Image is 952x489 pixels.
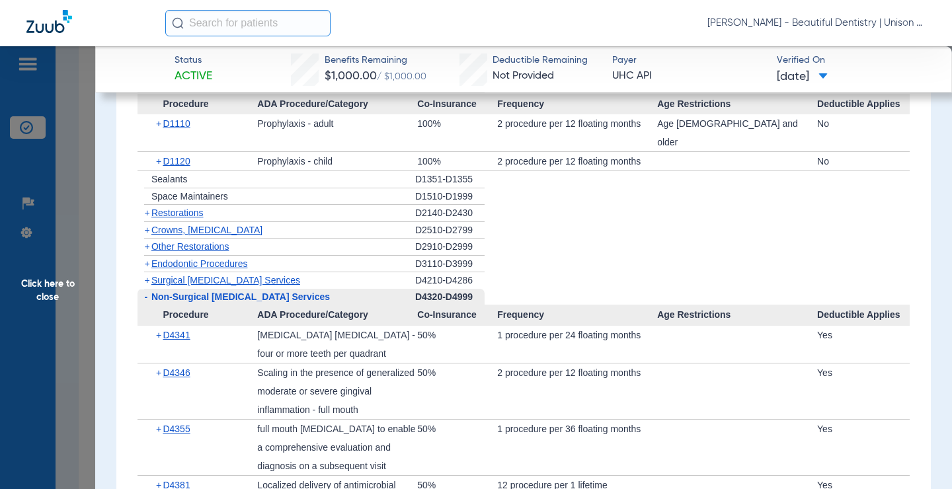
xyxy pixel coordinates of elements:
div: Age [DEMOGRAPHIC_DATA] and older [657,114,817,151]
div: D2910-D2999 [415,239,485,256]
div: D4210-D4286 [415,272,485,289]
div: 1 procedure per 36 floating months [497,420,657,475]
span: Payer [612,54,766,67]
span: Age Restrictions [657,305,817,326]
span: ADA Procedure/Category [257,94,417,115]
span: UHC API [612,68,766,85]
span: Other Restorations [151,241,229,252]
span: Crowns, [MEDICAL_DATA] [151,225,262,235]
span: Frequency [497,305,657,326]
div: Yes [817,363,910,419]
div: D2140-D2430 [415,205,485,222]
input: Search for patients [165,10,331,36]
span: Surgical [MEDICAL_DATA] Services [151,275,300,285]
div: full mouth [MEDICAL_DATA] to enable a comprehensive evaluation and diagnosis on a subsequent visit [257,420,417,475]
span: + [156,114,163,133]
span: D1120 [163,156,190,167]
span: [DATE] [777,69,828,85]
div: No [817,114,910,151]
div: Prophylaxis - child [257,152,417,170]
img: Search Icon [172,17,184,29]
div: D1510-D1999 [415,188,485,206]
span: + [156,363,163,382]
span: Deductible Remaining [493,54,588,67]
span: [PERSON_NAME] - Beautiful Dentistry | Unison Dental Group [707,17,926,30]
span: D4346 [163,367,190,378]
span: Not Provided [493,71,554,81]
div: D3110-D3999 [415,256,485,273]
div: 100% [417,114,497,151]
span: Space Maintainers [151,191,228,202]
span: Non-Surgical [MEDICAL_DATA] Services [151,291,330,302]
span: Co-Insurance [417,94,497,115]
div: 2 procedure per 12 floating months [497,363,657,419]
span: Frequency [497,94,657,115]
span: Restorations [151,207,204,218]
span: + [144,275,149,285]
span: Endodontic Procedures [151,258,248,269]
span: Deductible Applies [817,305,910,326]
iframe: Chat Widget [886,426,952,489]
span: Co-Insurance [417,305,497,326]
div: Scaling in the presence of generalized moderate or severe gingival inflammation - full mouth [257,363,417,419]
span: Age Restrictions [657,94,817,115]
div: 2 procedure per 12 floating months [497,152,657,170]
span: + [156,326,163,344]
span: D4355 [163,424,190,434]
div: D4320-D4999 [415,289,485,305]
span: - [144,291,147,302]
span: Verified On [777,54,930,67]
span: + [144,241,149,252]
span: D4341 [163,330,190,340]
span: / $1,000.00 [377,72,426,81]
div: Prophylaxis - adult [257,114,417,151]
span: ADA Procedure/Category [257,305,417,326]
div: 50% [417,326,497,363]
div: Yes [817,420,910,475]
div: D1351-D1355 [415,171,485,188]
div: Yes [817,326,910,363]
span: Procedure [138,305,257,326]
span: + [144,225,149,235]
span: Deductible Applies [817,94,910,115]
div: 50% [417,363,497,419]
span: D1110 [163,118,190,129]
img: Zuub Logo [26,10,72,33]
span: Benefits Remaining [325,54,426,67]
div: 100% [417,152,497,170]
div: [MEDICAL_DATA] [MEDICAL_DATA] - four or more teeth per quadrant [257,326,417,363]
span: + [144,207,149,218]
div: 1 procedure per 24 floating months [497,326,657,363]
div: 50% [417,420,497,475]
span: Status [175,54,212,67]
span: + [144,258,149,269]
div: 2 procedure per 12 floating months [497,114,657,151]
span: + [156,420,163,438]
span: Active [175,68,212,85]
span: $1,000.00 [325,70,377,82]
span: Sealants [151,174,187,184]
div: D2510-D2799 [415,222,485,239]
span: + [156,152,163,170]
div: No [817,152,910,170]
span: Procedure [138,94,257,115]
